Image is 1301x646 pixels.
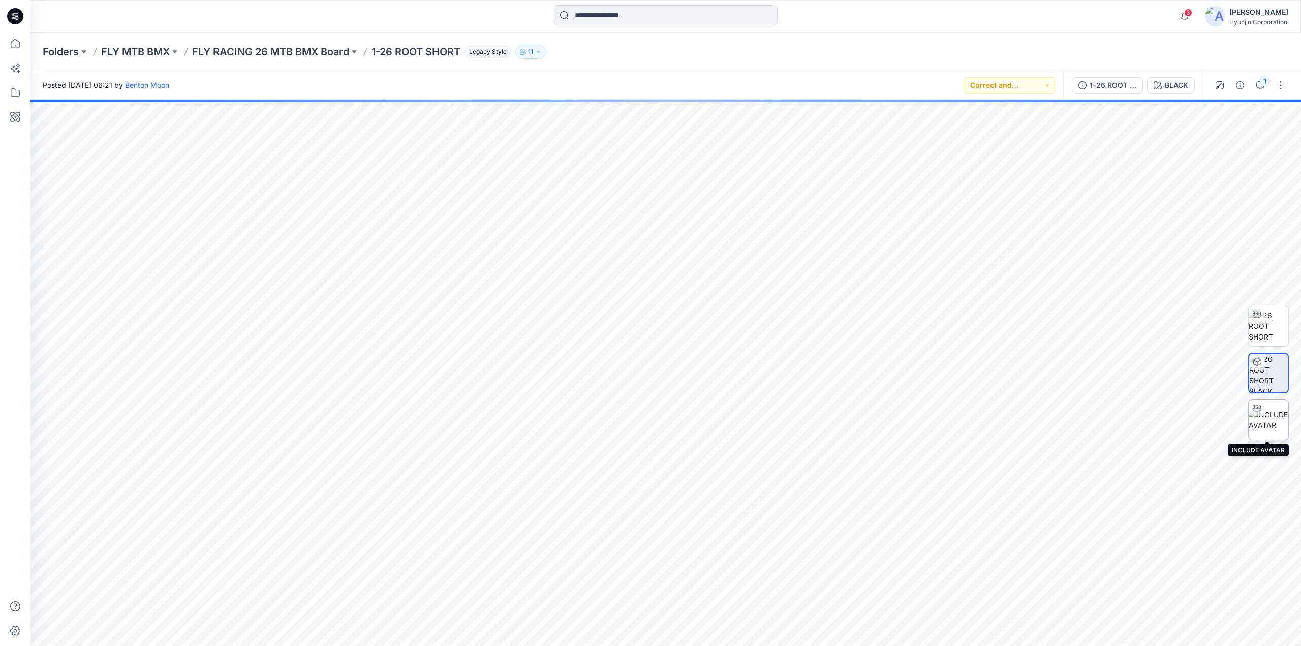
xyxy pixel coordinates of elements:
[1147,77,1195,94] button: BLACK
[371,45,460,59] p: 1-26 ROOT SHORT
[460,45,511,59] button: Legacy Style
[125,81,169,89] a: Benton Moon
[1249,409,1288,430] img: INCLUDE AVATAR
[1252,77,1268,94] button: 1
[1184,9,1192,17] span: 3
[101,45,170,59] a: FLY MTB BMX
[1072,77,1143,94] button: 1-26 ROOT SHORT
[1229,6,1288,18] div: [PERSON_NAME]
[1205,6,1225,26] img: avatar
[192,45,349,59] a: FLY RACING 26 MTB BMX Board
[1260,76,1270,86] div: 1
[1229,18,1288,26] div: Hyunjin Corporation
[464,46,511,58] span: Legacy Style
[43,45,79,59] a: Folders
[43,80,169,90] span: Posted [DATE] 06:21 by
[515,45,546,59] button: 11
[528,46,533,57] p: 11
[1232,77,1248,94] button: Details
[1249,354,1288,392] img: 1-26 ROOT SHORT BLACK
[1165,80,1188,91] div: BLACK
[1249,310,1288,342] img: 1-26 ROOT SHORT
[1090,80,1136,91] div: 1-26 ROOT SHORT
